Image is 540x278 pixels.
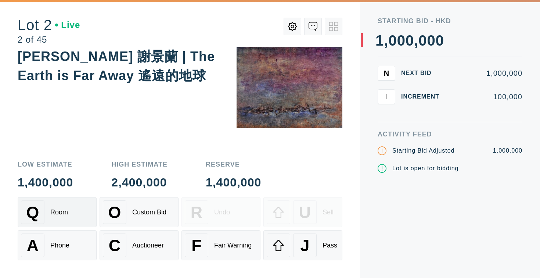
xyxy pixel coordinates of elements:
div: 2,400,000 [111,177,168,188]
div: Fair Warning [214,242,252,249]
button: QRoom [18,197,97,227]
div: 1,000,000 [493,146,522,155]
button: FFair Warning [181,230,260,260]
div: 1,000,000 [451,69,522,77]
div: Live [55,21,80,29]
div: 0 [418,33,427,48]
span: I [385,92,388,101]
div: 0 [436,33,444,48]
div: 0 [388,33,397,48]
div: 1 [375,33,384,48]
div: Lot 2 [18,18,80,32]
div: 1,400,000 [206,177,261,188]
div: Lot is open for bidding [392,164,458,173]
span: A [27,236,39,255]
div: Phone [50,242,69,249]
div: 0 [427,33,436,48]
span: Q [26,203,39,222]
div: 1,400,000 [18,177,73,188]
span: U [299,203,311,222]
div: Reserve [206,161,261,168]
div: , [384,33,388,180]
button: JPass [263,230,342,260]
div: 100,000 [451,93,522,100]
div: Room [50,208,68,216]
div: Activity Feed [378,131,522,138]
div: Auctioneer [132,242,164,249]
div: Low Estimate [18,161,73,168]
div: Next Bid [401,70,445,76]
span: N [384,69,389,77]
div: Increment [401,94,445,100]
span: O [108,203,121,222]
button: RUndo [181,197,260,227]
div: Pass [323,242,337,249]
span: C [109,236,120,255]
button: OCustom Bid [100,197,179,227]
button: CAuctioneer [100,230,179,260]
span: R [191,203,202,222]
div: Sell [323,208,334,216]
div: , [414,33,418,180]
div: 0 [397,33,406,48]
div: [PERSON_NAME] 謝景蘭 | The Earth is Far Away 遙遠的地球 [18,49,215,83]
div: High Estimate [111,161,168,168]
div: Undo [214,208,230,216]
div: Starting Bid - HKD [378,18,522,24]
button: USell [263,197,342,227]
span: F [191,236,201,255]
button: I [378,89,395,104]
div: 0 [406,33,414,48]
div: Custom Bid [132,208,166,216]
div: 2 of 45 [18,35,80,44]
button: APhone [18,230,97,260]
button: N [378,66,395,81]
div: Starting Bid Adjusted [392,146,455,155]
span: J [300,236,309,255]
